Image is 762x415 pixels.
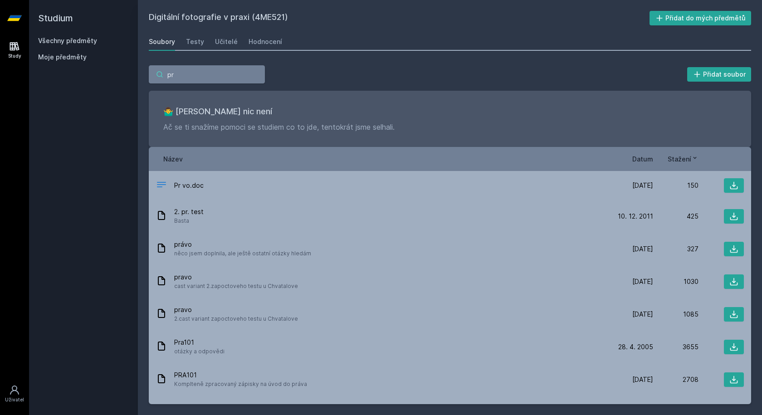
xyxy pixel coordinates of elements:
div: 2708 [653,375,698,384]
span: Pra101 [174,338,225,347]
div: Soubory [149,37,175,46]
div: 3655 [653,342,698,352]
button: Přidat soubor [687,67,752,82]
span: pravo [174,273,298,282]
span: 10. 12. 2011 [618,212,653,221]
span: 28. 4. 2005 [618,342,653,352]
span: Pr vo.doc [174,181,204,190]
button: Přidat do mých předmětů [650,11,752,25]
span: 2. pr. test [174,207,204,216]
span: [DATE] [632,310,653,319]
span: [DATE] [632,375,653,384]
p: Ač se ti snažíme pomoci se studiem co to jde, tentokrát jsme selhali. [163,122,737,132]
span: Moje předměty [38,53,87,62]
span: [DATE] [632,244,653,254]
div: 425 [653,212,698,221]
a: Učitelé [215,33,238,51]
div: Uživatel [5,396,24,403]
a: Všechny předměty [38,37,97,44]
span: [DATE] [632,181,653,190]
a: Hodnocení [249,33,282,51]
span: právo [174,240,311,249]
span: otázky a odpovědi [174,347,225,356]
div: 327 [653,244,698,254]
span: Basta [174,216,204,225]
span: PRA101 [174,371,307,380]
span: cast variant 2.zapoctoveho testu u Chvatalove [174,282,298,291]
span: pravo [174,305,298,314]
h2: Digitální fotografie v praxi (4ME521) [149,11,650,25]
a: Uživatel [2,380,27,408]
span: Stažení [668,154,691,164]
div: 1030 [653,277,698,286]
span: [DATE] [632,277,653,286]
h3: 🤷‍♂️ [PERSON_NAME] nic není [163,105,737,118]
span: něco jsem doplnila, ale ještě ostatní otázky hledám [174,249,311,258]
div: 150 [653,181,698,190]
div: 1085 [653,310,698,319]
div: Učitelé [215,37,238,46]
a: Testy [186,33,204,51]
div: Hodnocení [249,37,282,46]
a: Soubory [149,33,175,51]
div: DOC [156,179,167,192]
span: Pra_101 [174,403,230,412]
span: Komplteně zpracovaný zápisky na úvod do práva [174,380,307,389]
span: 2.cast variant zapoctoveho testu u Chvatalove [174,314,298,323]
div: Testy [186,37,204,46]
div: Study [8,53,21,59]
input: Hledej soubor [149,65,265,83]
button: Stažení [668,154,698,164]
a: Study [2,36,27,64]
button: Název [163,154,183,164]
button: Datum [632,154,653,164]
